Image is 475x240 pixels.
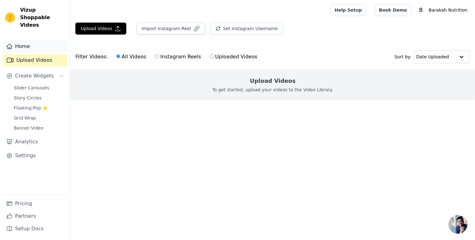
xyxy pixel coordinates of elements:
[3,70,68,82] button: Create Widgets
[3,54,68,67] a: Upload Videos
[395,50,470,63] div: Sort by:
[5,13,15,23] img: Vizup
[449,215,467,234] div: Open chat
[3,149,68,162] a: Settings
[75,23,126,35] button: Upload Videos
[375,4,411,16] a: Book Demo
[155,53,201,61] label: Instagram Reels
[15,72,54,80] span: Create Widgets
[14,115,36,121] span: Grid Wrap
[14,105,48,111] span: Floating-Pop ⭐
[14,95,41,101] span: Story Circles
[10,83,68,92] a: Slider Carousels
[116,53,146,61] label: All Videos
[3,136,68,148] a: Analytics
[210,23,283,35] button: Set Instagram Username
[212,87,333,93] p: To get started, upload your videos to the Video Library.
[136,23,205,35] button: Import Instagram Reel
[75,50,261,64] div: Filter Videos:
[250,77,295,85] h2: Upload Videos
[3,197,68,210] a: Pricing
[419,7,423,13] text: B
[426,4,470,16] p: Barakah Nutrition
[210,54,214,58] input: Uploaded Videos
[10,104,68,112] a: Floating-Pop ⭐
[20,6,65,29] span: Vizup Shoppable Videos
[3,210,68,222] a: Partners
[3,40,68,53] a: Home
[3,222,68,235] a: Setup Docs
[14,85,49,91] span: Slider Carousels
[210,53,258,61] label: Uploaded Videos
[10,114,68,122] a: Grid Wrap
[116,54,120,58] input: All Videos
[14,125,43,131] span: Banner Video
[10,124,68,132] a: Banner Video
[10,93,68,102] a: Story Circles
[416,4,470,16] button: B Barakah Nutrition
[330,4,366,16] a: Help Setup
[155,54,159,58] input: Instagram Reels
